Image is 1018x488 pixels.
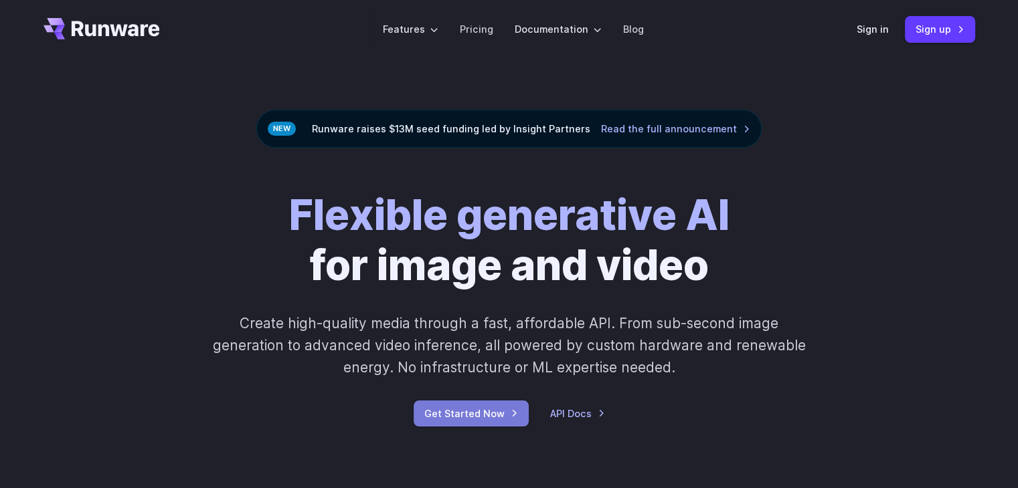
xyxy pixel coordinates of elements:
[211,312,807,379] p: Create high-quality media through a fast, affordable API. From sub-second image generation to adv...
[289,191,730,291] h1: for image and video
[857,21,889,37] a: Sign in
[550,406,605,421] a: API Docs
[460,21,493,37] a: Pricing
[256,110,762,148] div: Runware raises $13M seed funding led by Insight Partners
[905,16,975,42] a: Sign up
[414,400,529,426] a: Get Started Now
[44,18,160,39] a: Go to /
[383,21,438,37] label: Features
[601,121,750,136] a: Read the full announcement
[289,190,730,240] strong: Flexible generative AI
[623,21,644,37] a: Blog
[515,21,602,37] label: Documentation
